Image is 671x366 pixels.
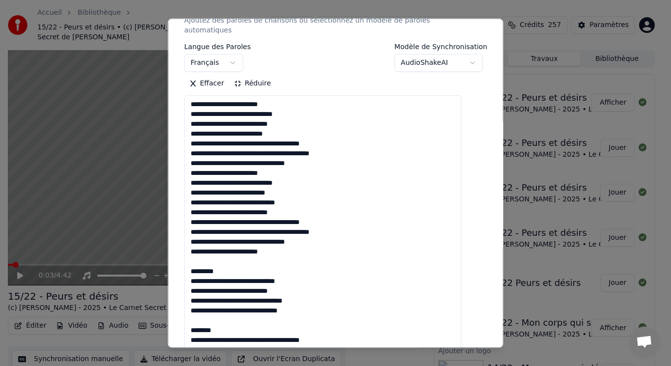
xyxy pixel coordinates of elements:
[184,76,229,91] button: Effacer
[394,43,487,50] label: Modèle de Synchronisation
[229,76,276,91] button: Réduire
[184,43,251,50] label: Langue des Paroles
[184,16,472,35] p: Ajoutez des paroles de chansons ou sélectionnez un modèle de paroles automatiques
